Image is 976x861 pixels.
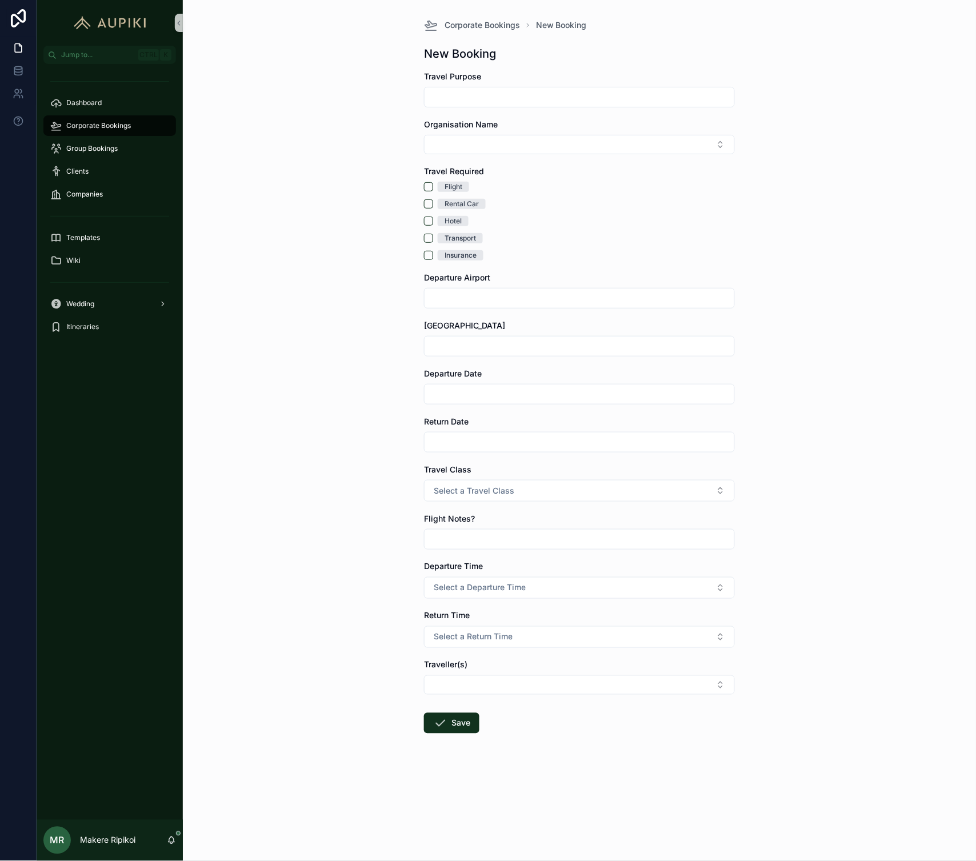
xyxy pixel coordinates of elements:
a: Wiki [43,250,176,271]
a: Itineraries [43,317,176,337]
span: Select a Travel Class [434,485,514,496]
span: Return Time [424,611,470,620]
a: Wedding [43,294,176,314]
span: Departure Date [424,369,482,378]
div: Transport [445,233,476,243]
span: Group Bookings [66,144,118,153]
button: Select Button [424,135,735,154]
a: Clients [43,161,176,182]
span: Ctrl [138,49,159,61]
div: Hotel [445,216,462,226]
span: Organisation Name [424,119,498,129]
span: Itineraries [66,322,99,331]
button: Select Button [424,480,735,502]
span: Corporate Bookings [66,121,131,130]
p: Makere Ripikoi [80,835,135,846]
span: Select a Return Time [434,631,513,643]
button: Select Button [424,577,735,599]
span: Travel Required [424,166,484,176]
span: Corporate Bookings [445,19,520,31]
img: App logo [69,14,151,32]
span: [GEOGRAPHIC_DATA] [424,321,505,330]
span: Travel Class [424,464,471,474]
span: Traveller(s) [424,660,467,670]
span: MR [50,834,65,847]
span: Dashboard [66,98,102,107]
span: Departure Time [424,562,483,571]
a: Dashboard [43,93,176,113]
div: scrollable content [37,64,183,352]
span: Return Date [424,417,469,426]
a: Group Bookings [43,138,176,159]
div: Insurance [445,250,477,261]
span: Departure Airport [424,273,490,282]
span: Clients [66,167,89,176]
button: Save [424,713,479,734]
div: Flight [445,182,462,192]
span: Flight Notes? [424,514,475,523]
div: Rental Car [445,199,479,209]
span: K [161,50,170,59]
button: Select Button [424,675,735,695]
button: Jump to...CtrlK [43,46,176,64]
span: Templates [66,233,100,242]
a: Corporate Bookings [424,18,520,32]
a: New Booking [536,19,587,31]
button: Select Button [424,626,735,648]
span: Travel Purpose [424,71,481,81]
a: Corporate Bookings [43,115,176,136]
a: Companies [43,184,176,205]
h1: New Booking [424,46,496,62]
span: Jump to... [61,50,134,59]
a: Templates [43,227,176,248]
span: Companies [66,190,103,199]
span: Select a Departure Time [434,582,526,594]
span: Wedding [66,299,94,309]
span: Wiki [66,256,81,265]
